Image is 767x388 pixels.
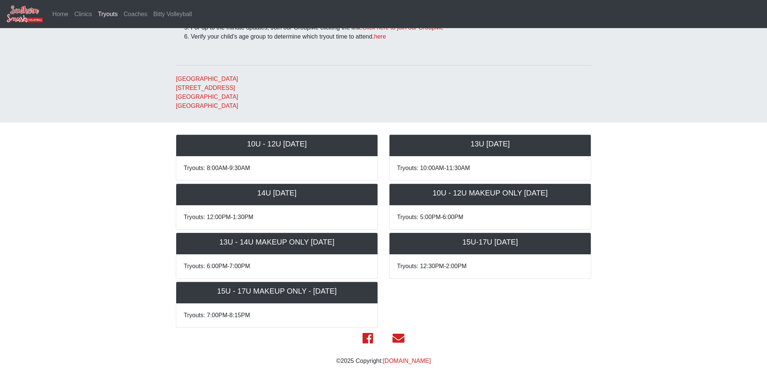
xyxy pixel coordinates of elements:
a: Bitty Volleyball [150,7,195,22]
h5: 10U - 12U MAKEUP ONLY [DATE] [397,188,583,197]
h5: 15U - 17U MAKEUP ONLY - [DATE] [184,287,370,295]
a: [GEOGRAPHIC_DATA][STREET_ADDRESS][GEOGRAPHIC_DATA][GEOGRAPHIC_DATA] [176,76,238,109]
p: Tryouts: 8:00AM-9:30AM [184,164,370,173]
a: Tryouts [95,7,121,22]
a: Home [49,7,71,22]
h5: 14U [DATE] [184,188,370,197]
a: Clinics [71,7,95,22]
p: Tryouts: 7:00PM-8:15PM [184,311,370,320]
li: Verify your child's age group to determine which tryout time to attend. [191,32,591,41]
h5: 15U-17U [DATE] [397,237,583,246]
p: Tryouts: 5:00PM-6:00PM [397,213,583,222]
h5: 13U [DATE] [397,139,583,148]
div: © 2025 Copyright: [176,351,591,372]
h5: 10U - 12U [DATE] [184,139,370,148]
img: Southern Smash Volleyball [6,5,43,23]
a: here [374,33,386,40]
p: Tryouts: 6:00PM-7:00PM [184,262,370,271]
a: Coaches [121,7,150,22]
p: Tryouts: 12:00PM-1:30PM [184,213,370,222]
h5: 13U - 14U MAKEUP ONLY [DATE] [184,237,370,246]
p: Tryouts: 10:00AM-11:30AM [397,164,583,173]
a: [DOMAIN_NAME] [383,358,431,364]
p: Tryouts: 12:30PM-2:00PM [397,262,583,271]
